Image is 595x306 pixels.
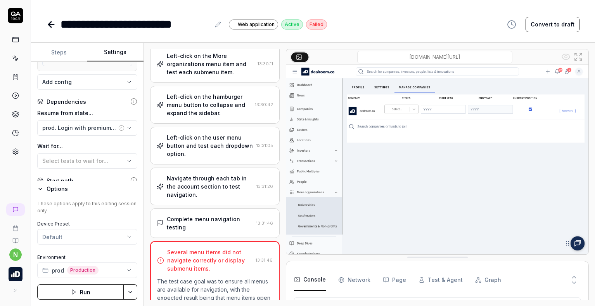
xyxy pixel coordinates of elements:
button: Console [294,269,326,291]
button: prodProduction [37,262,137,278]
time: 13:31:26 [256,184,273,189]
time: 13:30:11 [258,61,273,66]
div: Active [281,19,303,30]
div: Default [42,233,62,241]
button: Graph [475,269,501,291]
a: New conversation [6,203,25,216]
a: Documentation [3,231,28,244]
div: Several menu items did not navigate correctly or display submenu items. [167,248,253,273]
time: 13:31:46 [256,220,273,226]
button: n [9,248,22,261]
button: Convert to draft [526,17,579,32]
div: These options apply to this editing session only. [37,200,137,214]
button: Network [338,269,370,291]
span: prod [52,266,64,275]
span: Web application [238,21,275,28]
button: View version history [502,17,521,32]
button: Run [37,284,124,300]
label: Resume from state... [37,109,137,117]
div: prod. Login with premium account [42,124,117,132]
div: Left-click on the user menu button and test each dropdown option. [167,133,254,158]
span: Select tests to wait for... [42,157,108,164]
button: prod. Login with premium account [37,120,137,136]
img: Screenshot [286,65,588,254]
div: Failed [306,19,327,30]
button: Dealroom.co B.V. Logo [3,261,28,283]
div: Complete menu navigation testing [167,215,253,231]
a: Book a call with us [3,219,28,231]
div: Left-click on the hamburger menu button to collapse and expand the sidebar. [167,93,252,117]
div: Options [47,184,137,194]
label: Device Preset [37,220,137,227]
div: Dependencies [47,98,86,106]
time: 13:31:05 [256,143,273,148]
button: Steps [31,43,87,62]
time: 13:31:46 [256,257,273,263]
button: Default [37,229,137,245]
div: Left-click on the More organizations menu item and test each submenu item. [167,52,255,76]
label: Environment [37,254,137,261]
a: Web application [229,19,278,30]
img: Dealroom.co B.V. Logo [9,267,22,281]
span: Production [67,266,99,275]
label: Wait for... [37,142,137,150]
button: Show all interative elements [560,51,572,63]
button: Page [383,269,406,291]
button: Settings [87,43,144,62]
button: Open in full screen [572,51,585,63]
div: Start path [47,177,73,185]
time: 13:30:42 [255,102,273,107]
div: Navigate through each tab in the account section to test navigation. [167,174,254,199]
button: Test & Agent [419,269,463,291]
button: Options [37,184,137,194]
button: Select tests to wait for... [37,153,137,169]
